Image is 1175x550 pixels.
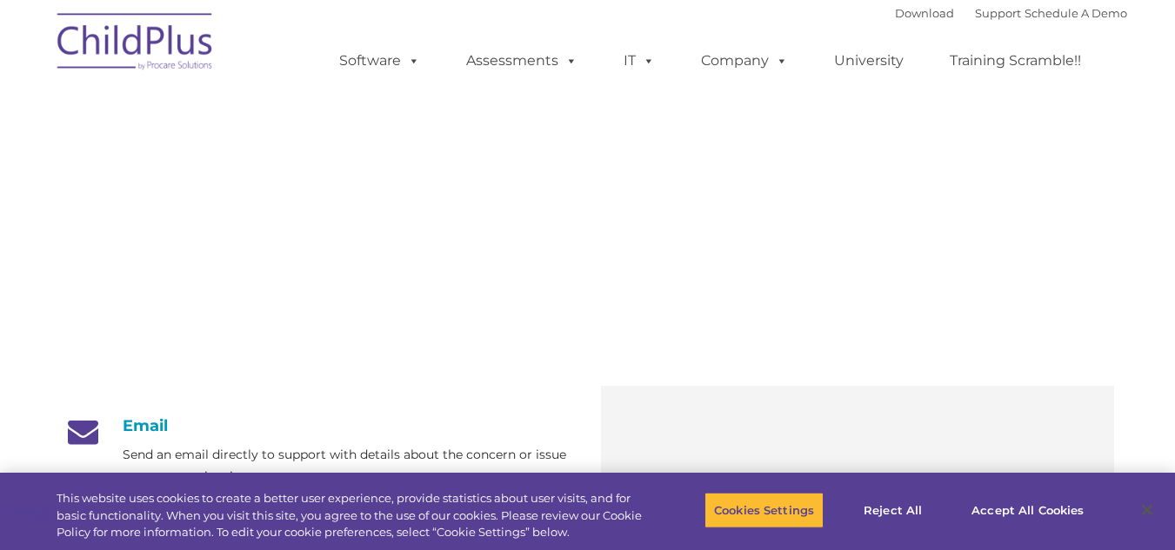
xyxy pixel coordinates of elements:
p: Send an email directly to support with details about the concern or issue you are experiencing. [123,444,575,487]
font: | [895,6,1127,20]
img: ChildPlus by Procare Solutions [49,1,223,88]
a: Software [322,43,437,78]
h4: Email [62,416,575,435]
a: Download [895,6,954,20]
a: IT [606,43,672,78]
a: University [817,43,921,78]
div: This website uses cookies to create a better user experience, provide statistics about user visit... [57,490,646,541]
a: Company [684,43,805,78]
button: Close [1128,491,1166,529]
button: Reject All [838,492,947,528]
a: Assessments [449,43,595,78]
button: Cookies Settings [704,492,824,528]
a: Training Scramble!! [932,43,1098,78]
a: Schedule A Demo [1025,6,1127,20]
button: Accept All Cookies [962,492,1093,528]
a: Support [975,6,1021,20]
